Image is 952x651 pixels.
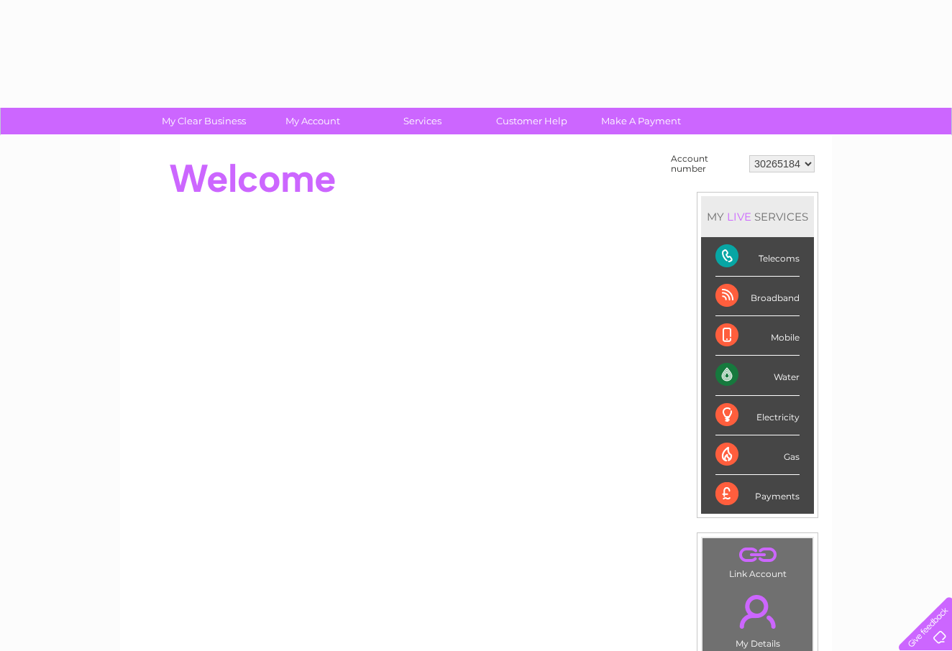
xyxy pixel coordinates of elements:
[724,210,754,223] div: LIVE
[702,537,813,583] td: Link Account
[254,108,372,134] a: My Account
[582,108,700,134] a: Make A Payment
[363,108,482,134] a: Services
[715,475,800,514] div: Payments
[715,435,800,475] div: Gas
[472,108,591,134] a: Customer Help
[715,316,800,356] div: Mobile
[701,196,814,237] div: MY SERVICES
[667,150,746,177] td: Account number
[706,542,809,567] a: .
[715,237,800,277] div: Telecoms
[706,586,809,637] a: .
[715,356,800,395] div: Water
[715,277,800,316] div: Broadband
[145,108,263,134] a: My Clear Business
[715,396,800,435] div: Electricity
